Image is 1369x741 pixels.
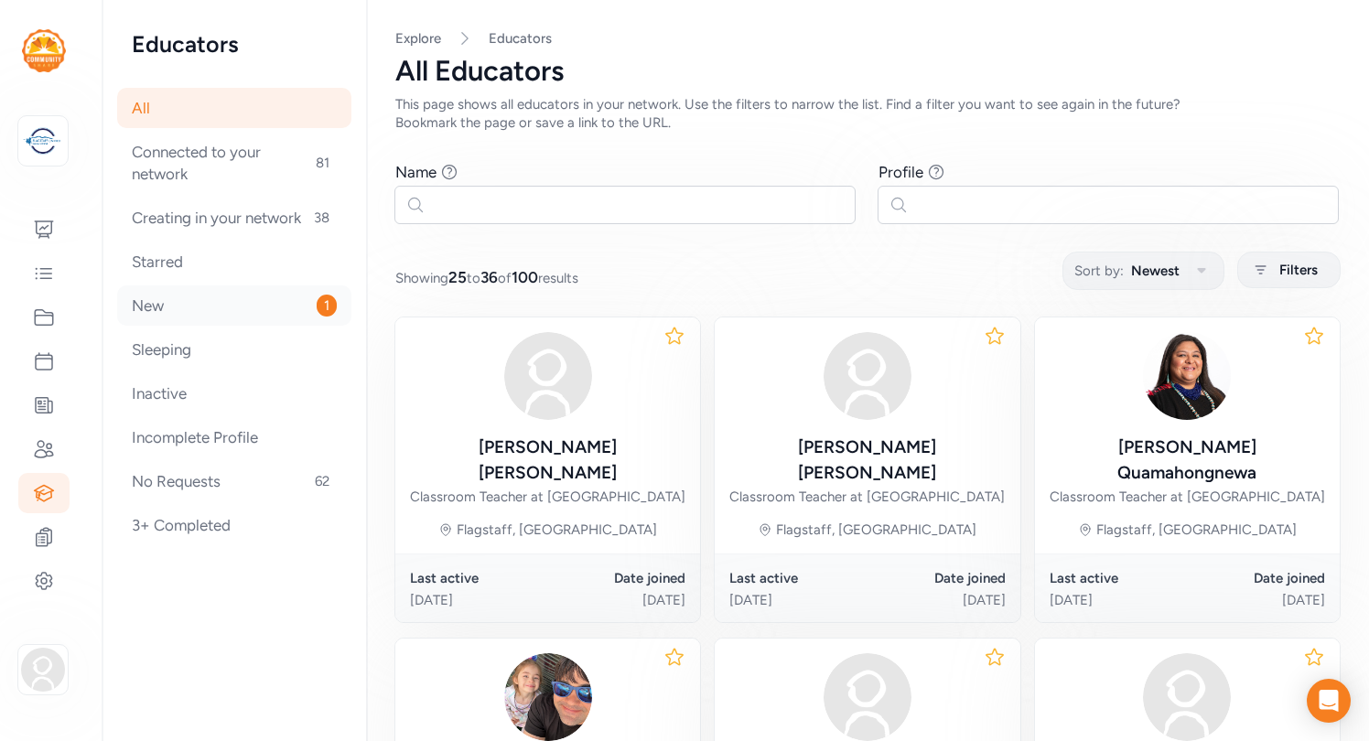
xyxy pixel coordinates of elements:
[1143,332,1231,420] img: kwSXzJJSsKzTXrglbEaA
[1187,591,1325,609] div: [DATE]
[117,198,351,238] div: Creating in your network
[504,653,592,741] img: 68yxig5hR6uXjYERGOvu
[23,121,63,161] img: logo
[307,207,337,229] span: 38
[117,417,351,457] div: Incomplete Profile
[489,29,552,48] a: Educators
[1050,488,1325,506] div: Classroom Teacher at [GEOGRAPHIC_DATA]
[1143,653,1231,741] img: avatar38fbb18c.svg
[1279,259,1318,281] span: Filters
[117,373,351,413] div: Inactive
[512,268,538,286] span: 100
[729,435,1005,486] div: [PERSON_NAME] [PERSON_NAME]
[1307,679,1351,723] div: Open Intercom Messenger
[395,30,441,47] a: Explore
[395,55,1340,88] div: All Educators
[410,569,548,587] div: Last active
[480,268,498,286] span: 36
[729,591,868,609] div: [DATE]
[1062,252,1224,290] button: Sort by:Newest
[548,591,686,609] div: [DATE]
[448,268,467,286] span: 25
[317,295,337,317] span: 1
[1050,591,1188,609] div: [DATE]
[117,132,351,194] div: Connected to your network
[1096,521,1297,539] div: Flagstaff, [GEOGRAPHIC_DATA]
[776,521,976,539] div: Flagstaff, [GEOGRAPHIC_DATA]
[395,29,1340,48] nav: Breadcrumb
[307,470,337,492] span: 62
[117,88,351,128] div: All
[729,569,868,587] div: Last active
[410,591,548,609] div: [DATE]
[868,591,1006,609] div: [DATE]
[22,29,66,72] img: logo
[457,521,657,539] div: Flagstaff, [GEOGRAPHIC_DATA]
[729,488,1005,506] div: Classroom Teacher at [GEOGRAPHIC_DATA]
[410,435,685,486] div: [PERSON_NAME] [PERSON_NAME]
[548,569,686,587] div: Date joined
[868,569,1006,587] div: Date joined
[1187,569,1325,587] div: Date joined
[308,152,337,174] span: 81
[117,329,351,370] div: Sleeping
[395,95,1215,132] div: This page shows all educators in your network. Use the filters to narrow the list. Find a filter ...
[395,266,578,288] span: Showing to of results
[132,29,337,59] h2: Educators
[1131,260,1180,282] span: Newest
[879,161,923,183] div: Profile
[117,461,351,501] div: No Requests
[1050,435,1325,486] div: [PERSON_NAME] Quamahongnewa
[504,332,592,420] img: avatar38fbb18c.svg
[1050,569,1188,587] div: Last active
[117,242,351,282] div: Starred
[1074,260,1124,282] span: Sort by:
[395,161,437,183] div: Name
[410,488,685,506] div: Classroom Teacher at [GEOGRAPHIC_DATA]
[824,653,911,741] img: avatar38fbb18c.svg
[117,505,351,545] div: 3+ Completed
[824,332,911,420] img: avatar38fbb18c.svg
[117,285,351,326] div: New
